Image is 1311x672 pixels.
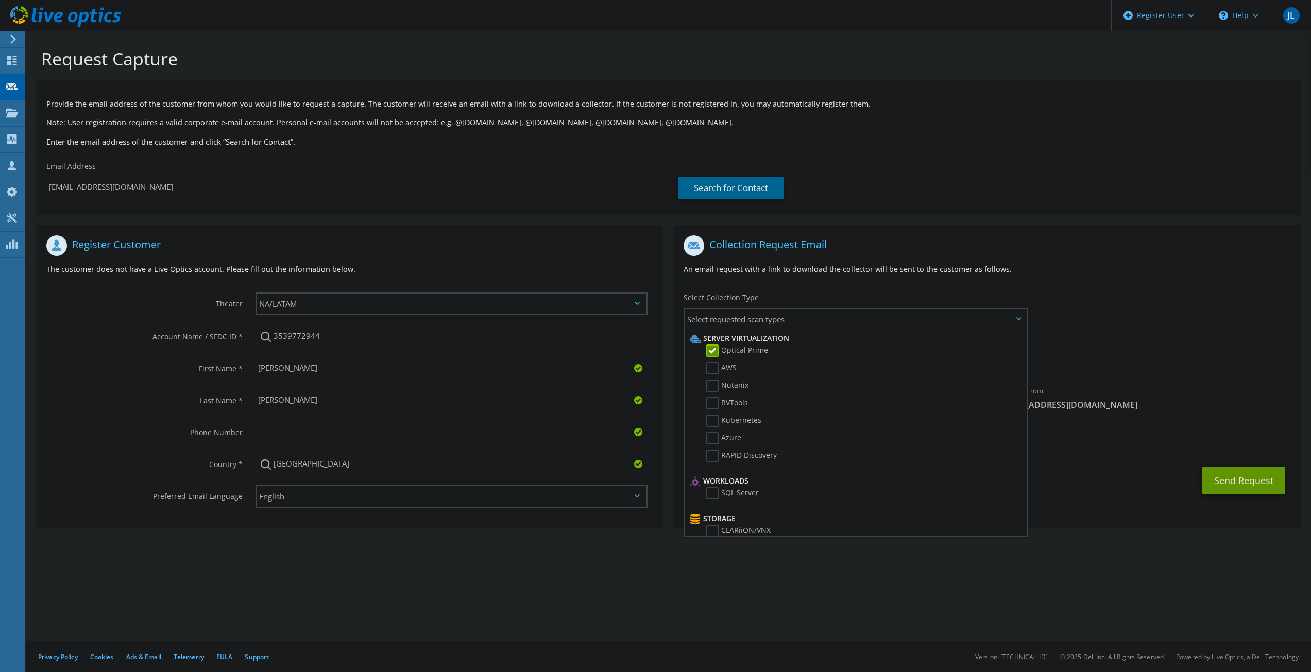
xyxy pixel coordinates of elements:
label: Kubernetes [706,415,761,427]
a: Search for Contact [678,177,784,199]
svg: \n [1219,11,1228,20]
label: Last Name * [46,389,243,406]
label: Preferred Email Language [46,485,243,502]
div: Sender & From [987,380,1301,416]
div: CC & Reply To [673,421,1300,456]
li: Workloads [687,475,1021,487]
label: AWS [706,362,737,374]
p: An email request with a link to download the collector will be sent to the customer as follows. [684,264,1290,275]
li: Version: [TECHNICAL_ID] [975,652,1048,661]
div: To [673,380,987,416]
a: Support [245,652,269,661]
a: Telemetry [174,652,204,661]
label: SQL Server [706,487,759,499]
label: Email Address [46,161,96,171]
label: RVTools [706,397,748,409]
label: First Name * [46,357,243,374]
li: Powered by Live Optics, a Dell Technology [1176,652,1299,661]
label: Select Collection Type [684,292,759,303]
h1: Collection Request Email [684,235,1285,256]
label: Phone Number [46,421,243,438]
li: © 2025 Dell Inc. All Rights Reserved [1060,652,1164,661]
p: Provide the email address of the customer from whom you would like to request a capture. The cust... [46,98,1290,110]
a: Privacy Policy [38,652,78,661]
li: Storage [687,512,1021,525]
a: EULA [216,652,232,661]
h3: Enter the email address of the customer and click “Search for Contact”. [46,136,1290,147]
label: RAPID Discovery [706,450,777,462]
span: [EMAIL_ADDRESS][DOMAIN_NAME] [997,399,1290,410]
p: The customer does not have a Live Optics account. Please fill out the information below. [46,264,653,275]
label: Nutanix [706,380,748,392]
li: Server Virtualization [687,332,1021,344]
h1: Request Capture [41,48,1290,70]
label: Optical Prime [706,344,768,357]
label: Country * [46,453,243,470]
label: Theater [46,292,243,309]
p: Note: User registration requires a valid corporate e-mail account. Personal e-mail accounts will ... [46,117,1290,128]
span: Select requested scan types [685,309,1026,330]
button: Send Request [1202,467,1285,494]
span: JL [1283,7,1300,24]
label: Azure [706,432,741,444]
a: Cookies [90,652,114,661]
h1: Register Customer [46,235,648,256]
a: Ads & Email [126,652,161,661]
label: Account Name / SFDC ID * [46,325,243,342]
div: Requested Collections [673,334,1300,375]
label: CLARiiON/VNX [706,525,771,537]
